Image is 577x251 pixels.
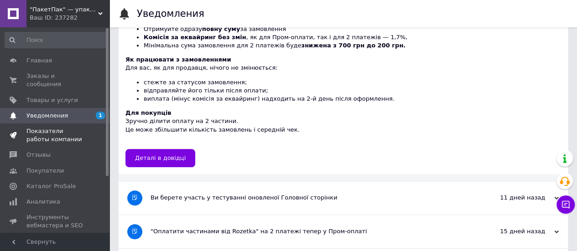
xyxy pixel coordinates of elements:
span: Каталог ProSale [26,182,76,190]
span: Товары и услуги [26,96,78,104]
span: Главная [26,56,52,65]
b: Для покупців [125,109,171,116]
button: Чат с покупателем [556,195,575,214]
div: Для вас, як для продавця, нічого не змінюється: [125,56,561,103]
li: , як для Пром-оплати, так і для 2 платежів — 1,7%, [144,33,561,41]
a: Деталі в довідці [125,149,195,167]
div: 11 дней назад [468,194,559,202]
span: Аналитика [26,198,60,206]
b: Як працювати з замовленнями [125,56,231,63]
span: Уведомления [26,112,68,120]
span: Заказы и сообщения [26,72,84,88]
div: 15 дней назад [468,227,559,236]
div: Зручно ділити оплату на 2 частини. Це може збільшити кількість замовлень і середній чек. [125,109,561,142]
div: "Оплатити частинами від Rozetka" на 2 платежі тепер у Пром-оплаті [151,227,468,236]
b: повну суму [202,26,240,32]
b: знижена з 700 грн до 200 грн. [301,42,405,49]
li: відправляйте його тільки після оплати; [144,87,561,95]
span: Отзывы [26,151,51,159]
span: Деталі в довідці [135,154,186,161]
div: Ви берете участь у тестуванні оновленої Головної сторінки [151,194,468,202]
span: 1 [96,112,105,119]
span: Показатели работы компании [26,127,84,143]
h1: Уведомления [137,8,204,19]
span: Инструменты вебмастера и SEO [26,213,84,230]
li: виплата (мінус комісія за еквайринг) надходить на 2-й день після оформлення. [144,95,561,103]
li: Мінімальна сума замовлення для 2 платежів буде [144,41,561,50]
span: "ПакетПак" — упаковка, которая работает на ваш бренд! [30,5,98,14]
div: Ваш ID: 237282 [30,14,109,22]
b: Комісія за еквайринг без змін [144,34,246,41]
span: Покупатели [26,167,64,175]
li: Отримуйте одразу за замовлення [144,25,561,33]
li: стежте за статусом замовлення; [144,78,561,87]
input: Поиск [5,32,108,48]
